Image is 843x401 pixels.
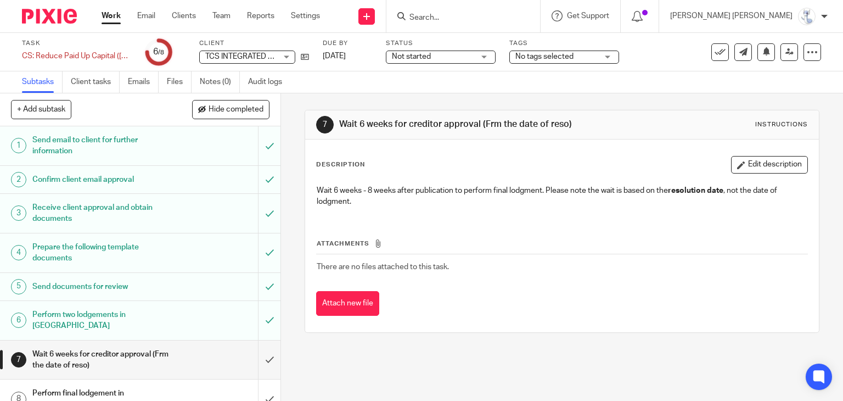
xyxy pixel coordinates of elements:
div: 6 [11,313,26,328]
small: /8 [158,49,164,55]
a: Client tasks [71,71,120,93]
span: TCS INTEGRATED SERVICES PTE. LTD. [205,53,337,60]
span: Attachments [317,241,369,247]
h1: Prepare the following template documents [32,239,176,267]
a: Work [102,10,121,21]
a: Files [167,71,192,93]
button: Hide completed [192,100,269,119]
p: [PERSON_NAME] [PERSON_NAME] [670,10,793,21]
label: Client [199,39,309,48]
a: Emails [128,71,159,93]
input: Search [408,13,507,23]
h1: Receive client approval and obtain documents [32,199,176,227]
div: 2 [11,172,26,187]
span: There are no files attached to this task. [317,263,449,271]
a: Clients [172,10,196,21]
p: Wait 6 weeks - 8 weeks after publication to perform final lodgment. Please note the wait is based... [317,185,808,208]
a: Team [212,10,231,21]
a: Subtasks [22,71,63,93]
div: 7 [11,352,26,367]
div: CS: Reduce Paid Up Capital (19 Sep) [22,51,132,62]
h1: Wait 6 weeks for creditor approval (Frm the date of reso) [339,119,585,130]
h1: Confirm client email approval [32,171,176,188]
button: Edit description [731,156,808,174]
button: + Add subtask [11,100,71,119]
div: 4 [11,245,26,260]
label: Tags [509,39,619,48]
h1: Send email to client for further information [32,132,176,160]
h1: Perform two lodgements in [GEOGRAPHIC_DATA] [32,307,176,335]
div: 7 [316,116,334,133]
h1: Send documents for review [32,279,176,295]
span: No tags selected [515,53,574,60]
img: Pixie [22,9,77,24]
div: 5 [11,279,26,294]
div: 1 [11,138,26,153]
label: Task [22,39,132,48]
strong: resolution date [668,187,723,194]
a: Settings [291,10,320,21]
span: Not started [392,53,431,60]
div: CS: Reduce Paid Up Capital ([DATE]) [22,51,132,62]
div: 3 [11,205,26,221]
img: images.jfif [798,8,816,25]
button: Attach new file [316,291,379,316]
label: Due by [323,39,372,48]
span: Get Support [567,12,609,20]
a: Email [137,10,155,21]
h1: Wait 6 weeks for creditor approval (Frm the date of reso) [32,346,176,374]
span: Hide completed [209,105,263,114]
div: 6 [153,46,164,58]
span: [DATE] [323,52,346,60]
a: Notes (0) [200,71,240,93]
a: Reports [247,10,274,21]
label: Status [386,39,496,48]
a: Audit logs [248,71,290,93]
div: Instructions [755,120,808,129]
p: Description [316,160,365,169]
